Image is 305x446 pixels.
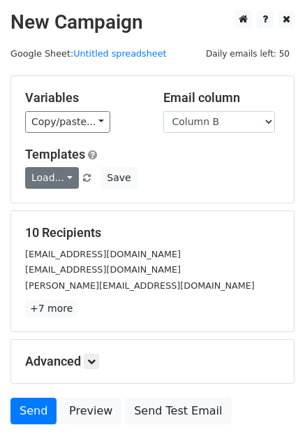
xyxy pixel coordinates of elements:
[25,90,142,106] h5: Variables
[25,280,255,291] small: [PERSON_NAME][EMAIL_ADDRESS][DOMAIN_NAME]
[25,167,79,189] a: Load...
[25,264,181,275] small: [EMAIL_ADDRESS][DOMAIN_NAME]
[73,48,166,59] a: Untitled spreadsheet
[25,147,85,161] a: Templates
[25,111,110,133] a: Copy/paste...
[201,46,295,62] span: Daily emails left: 50
[25,354,280,369] h5: Advanced
[10,398,57,424] a: Send
[25,300,77,317] a: +7 more
[25,225,280,240] h5: 10 Recipients
[25,249,181,259] small: [EMAIL_ADDRESS][DOMAIN_NAME]
[10,48,167,59] small: Google Sheet:
[125,398,231,424] a: Send Test Email
[163,90,281,106] h5: Email column
[201,48,295,59] a: Daily emails left: 50
[101,167,137,189] button: Save
[10,10,295,34] h2: New Campaign
[235,379,305,446] iframe: Chat Widget
[60,398,121,424] a: Preview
